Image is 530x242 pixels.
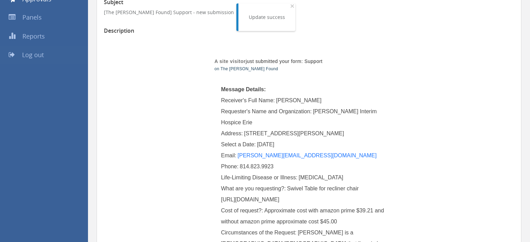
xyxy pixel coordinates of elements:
a: [PERSON_NAME][EMAIL_ADDRESS][DOMAIN_NAME] [238,152,377,158]
span: Circumstances of the Request: [221,230,297,235]
span: [DATE] [257,141,274,147]
span: Address: [221,130,243,136]
span: on [215,66,219,71]
span: Life-Limiting Disease or Illness: [221,175,297,180]
span: Panels [22,13,42,21]
span: [MEDICAL_DATA] [299,175,343,180]
span: Cost of request?: [221,208,263,213]
span: [PERSON_NAME] [276,97,322,103]
p: [The [PERSON_NAME] Found] Support - new submission [104,9,514,16]
span: [STREET_ADDRESS][PERSON_NAME] [244,130,344,136]
span: [PERSON_NAME] Interim Hospice Erie [221,108,379,125]
span: Reports [22,32,45,40]
span: just submitted your form: Support [215,59,323,64]
span: Email: [221,152,236,158]
span: Select a Date: [221,141,256,147]
span: 814.823.9923 [240,164,274,169]
span: Receiver's Full Name: [221,97,275,103]
a: The [PERSON_NAME] Found [220,66,278,71]
span: Message Details: [221,86,266,92]
span: Log out [22,51,44,59]
span: Phone: [221,164,239,169]
h3: Description [104,28,514,34]
strong: A site visitor [215,59,246,64]
span: What are you requesting?: [221,186,286,191]
span: Requester's Name and Organization: [221,108,312,114]
span: Approximate cost with amazon prime $39.21 and without amazon prime approximate cost $45.00 [221,208,386,224]
span: × [290,1,294,11]
span: Swivel Table for recliner chair [URL][DOMAIN_NAME] [221,186,359,202]
div: Update success [249,14,285,21]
